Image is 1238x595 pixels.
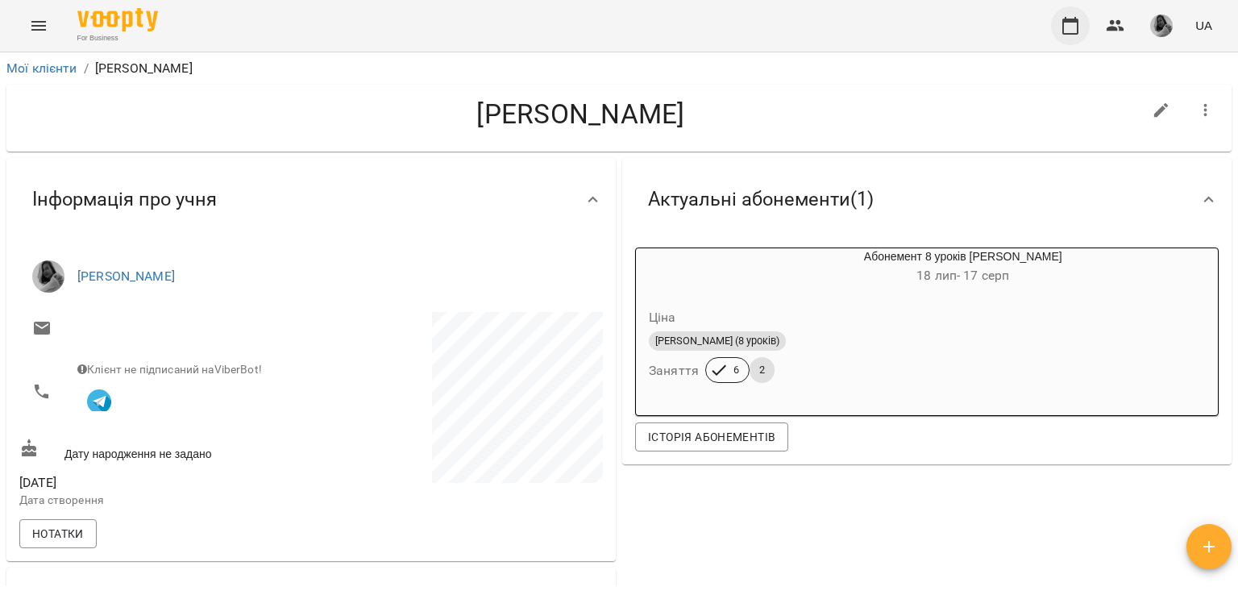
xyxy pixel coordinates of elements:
[649,334,786,348] span: [PERSON_NAME] (8 уроків)
[6,59,1232,78] nav: breadcrumb
[19,473,308,493] span: [DATE]
[724,363,749,377] span: 6
[87,389,111,414] img: Telegram
[636,248,713,287] div: Абонемент 8 уроків Індив Дорослі
[1150,15,1173,37] img: e5293e2da6ed50ac3e3312afa6d7e185.jpg
[6,60,77,76] a: Мої клієнти
[77,268,175,284] a: [PERSON_NAME]
[19,493,308,509] p: Дата створення
[1189,10,1219,40] button: UA
[84,59,89,78] li: /
[1195,17,1212,34] span: UA
[649,306,676,329] h6: Ціна
[636,248,1213,402] button: Абонемент 8 уроків [PERSON_NAME]18 лип- 17 серпЦіна[PERSON_NAME] (8 уроків)Заняття62
[648,187,874,212] span: Актуальні абонементи ( 1 )
[713,248,1213,287] div: Абонемент 8 уроків [PERSON_NAME]
[750,363,775,377] span: 2
[6,158,616,241] div: Інформація про учня
[19,519,97,548] button: Нотатки
[77,363,262,376] span: Клієнт не підписаний на ViberBot!
[19,98,1142,131] h4: [PERSON_NAME]
[77,33,158,44] span: For Business
[19,6,58,45] button: Menu
[77,8,158,31] img: Voopty Logo
[32,524,84,543] span: Нотатки
[635,422,788,451] button: Історія абонементів
[32,187,217,212] span: Інформація про учня
[916,268,1009,283] span: 18 лип - 17 серп
[648,427,775,447] span: Історія абонементів
[622,158,1232,241] div: Актуальні абонементи(1)
[16,435,311,465] div: Дату народження не задано
[32,260,64,293] img: Ліза Пилипенко
[649,360,699,382] h6: Заняття
[95,59,193,78] p: [PERSON_NAME]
